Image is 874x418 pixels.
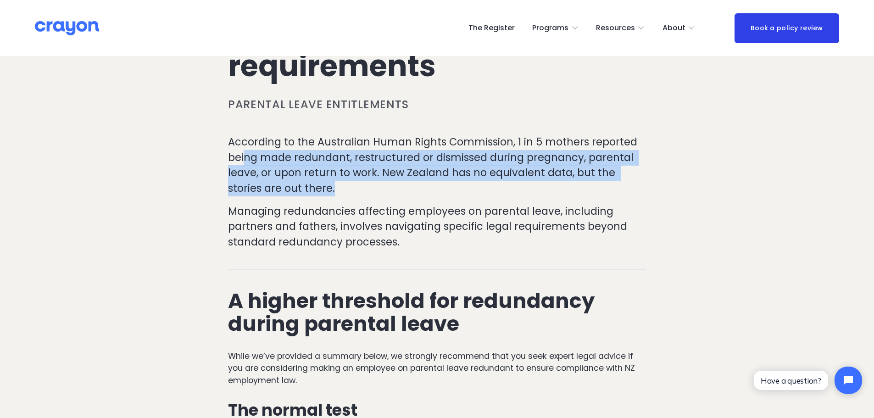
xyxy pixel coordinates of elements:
[228,204,646,250] p: Managing redundancies affecting employees on parental leave, including partners and fathers, invo...
[35,20,99,36] img: Crayon
[228,97,408,112] a: Parental leave entitlements
[662,21,696,35] a: folder dropdown
[746,359,870,402] iframe: Tidio Chat
[735,13,839,43] a: Book a policy review
[228,290,646,335] h2: A higher threshold for redundancy during parental leave
[228,350,646,386] p: While we’ve provided a summary below, we strongly recommend that you seek expert legal advice if ...
[662,22,685,35] span: About
[596,21,645,35] a: folder dropdown
[596,22,635,35] span: Resources
[532,22,568,35] span: Programs
[468,21,515,35] a: The Register
[228,134,646,196] p: According to the Australian Human Rights Commission, 1 in 5 mothers reported being made redundant...
[532,21,579,35] a: folder dropdown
